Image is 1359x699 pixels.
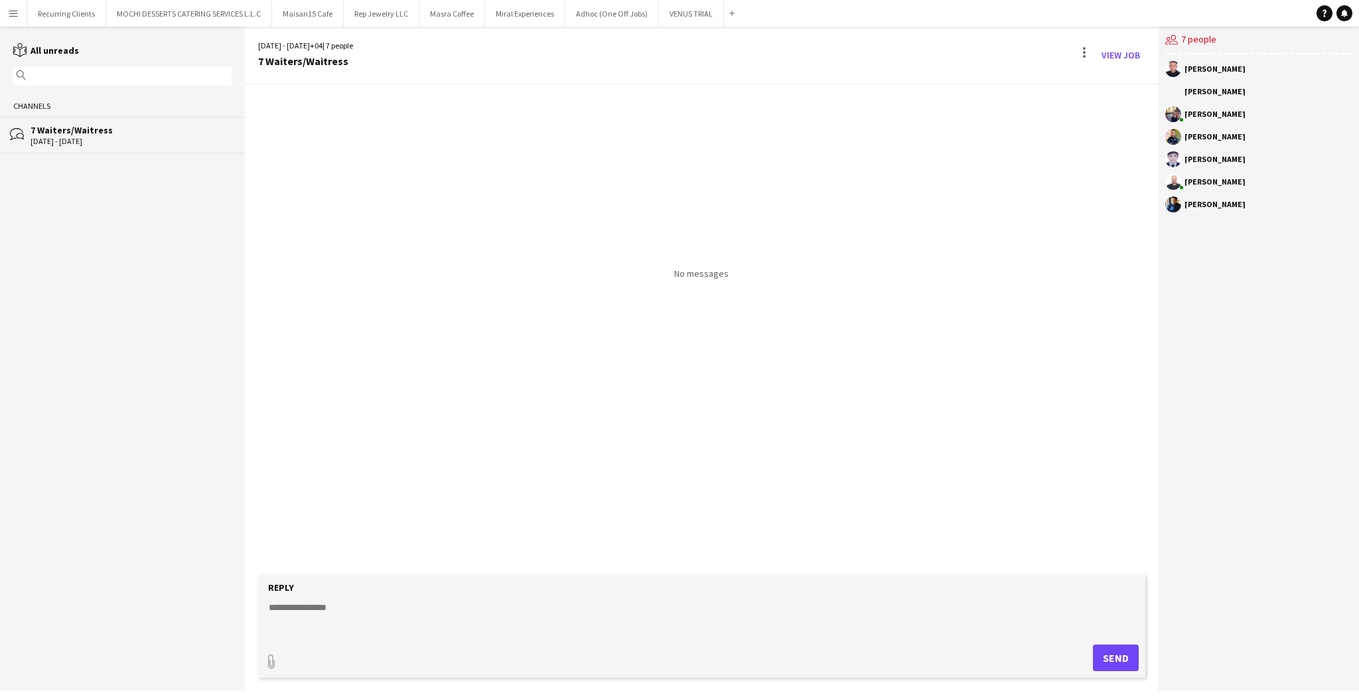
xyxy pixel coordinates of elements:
p: No messages [674,268,729,279]
button: Masra Coffee [419,1,485,27]
button: VENUS TRIAL [659,1,724,27]
div: [PERSON_NAME] [1184,65,1246,73]
div: [DATE] - [DATE] [31,137,232,146]
button: Send [1093,645,1139,671]
div: 7 people [1165,27,1352,54]
button: Maisan15 Cafe [272,1,344,27]
button: Miral Experiences [485,1,565,27]
button: Adhoc (One Off Jobs) [565,1,659,27]
a: All unreads [13,44,79,56]
div: 7 Waiters/Waitress [258,55,353,67]
div: [PERSON_NAME] [1184,200,1246,208]
div: [PERSON_NAME] [1184,155,1246,163]
button: MOCHI DESSERTS CATERING SERVICES L.L.C [106,1,272,27]
div: 7 Waiters/Waitress [31,124,232,136]
button: Rep Jewelry LLC [344,1,419,27]
label: Reply [268,582,294,593]
div: [DATE] - [DATE] | 7 people [258,40,353,52]
a: View Job [1096,44,1145,66]
div: [PERSON_NAME] [1184,133,1246,141]
div: [PERSON_NAME] [1184,110,1246,118]
div: [PERSON_NAME] [1184,88,1246,96]
button: Recurring Clients [27,1,106,27]
span: +04 [310,40,322,50]
div: [PERSON_NAME] [1184,178,1246,186]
